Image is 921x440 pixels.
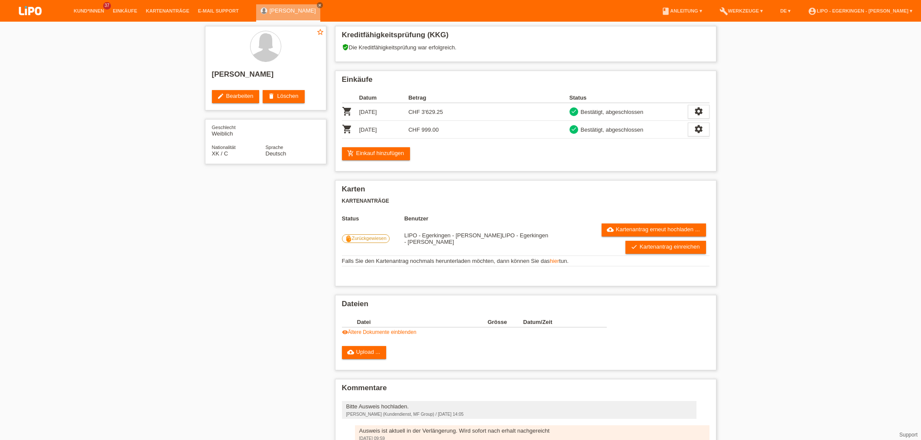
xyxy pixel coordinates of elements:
[359,427,705,434] div: Ausweis ist aktuell in der Verlängerung. Wird sofort nach erhalt nachgereicht
[270,7,316,14] a: [PERSON_NAME]
[404,232,548,245] span: 28.08.2025
[661,7,670,16] i: book
[345,235,352,242] i: front_hand
[318,3,322,7] i: close
[346,412,692,417] div: [PERSON_NAME] (Kundendienst, MF Group) / [DATE] 14:05
[550,258,559,264] a: hier
[9,18,52,24] a: LIPO pay
[342,44,349,51] i: verified_user
[694,124,703,134] i: settings
[346,403,692,410] div: Bitte Ausweis hochladen.
[342,346,387,359] a: cloud_uploadUpload ...
[357,317,488,327] th: Datei
[342,185,709,198] h2: Karten
[342,329,348,335] i: visibility
[268,93,275,100] i: delete
[342,147,410,160] a: add_shopping_cartEinkauf hinzufügen
[212,150,228,157] span: Kosovo / C / 21.07.2002
[631,243,638,250] i: check
[715,8,768,13] a: buildWerkzeuge ▾
[359,121,409,139] td: [DATE]
[625,241,706,254] a: checkKartenantrag einreichen
[212,145,236,150] span: Nationalität
[571,126,577,132] i: check
[408,93,458,103] th: Betrag
[342,300,709,313] h2: Dateien
[571,108,577,114] i: check
[342,44,709,57] div: Die Kreditfähigkeitsprüfung war erfolgreich.
[694,107,703,116] i: settings
[602,223,706,236] a: cloud_uploadKartenantrag erneut hochladen ...
[212,125,236,130] span: Geschlecht
[316,28,324,36] i: star_border
[263,90,304,103] a: deleteLöschen
[194,8,243,13] a: E-Mail Support
[523,317,594,327] th: Datum/Zeit
[342,198,709,204] h3: Kartenanträge
[359,103,409,121] td: [DATE]
[719,7,728,16] i: build
[212,124,266,137] div: Weiblich
[212,70,319,83] h2: [PERSON_NAME]
[657,8,706,13] a: bookAnleitung ▾
[578,125,644,134] div: Bestätigt, abgeschlossen
[266,145,283,150] span: Sprache
[342,215,404,222] th: Status
[776,8,795,13] a: DE ▾
[404,232,502,239] span: 23.08.2025
[103,2,111,10] span: 37
[347,150,354,157] i: add_shopping_cart
[342,31,709,44] h2: Kreditfähigkeitsprüfung (KKG)
[342,124,352,134] i: POSP00027763
[352,236,387,241] span: Zurückgewiesen
[342,256,709,266] td: Falls Sie den Kartenantrag nochmals herunterladen möchten, dann können Sie das tun.
[317,2,323,8] a: close
[570,93,688,103] th: Status
[359,93,409,103] th: Datum
[342,384,709,397] h2: Kommentare
[266,150,286,157] span: Deutsch
[342,329,417,335] a: visibilityÄltere Dokumente einblenden
[804,8,917,13] a: account_circleLIPO - Egerkingen - [PERSON_NAME] ▾
[578,107,644,116] div: Bestätigt, abgeschlossen
[488,317,523,327] th: Grösse
[108,8,141,13] a: Einkäufe
[69,8,108,13] a: Kund*innen
[607,226,614,233] i: cloud_upload
[316,28,324,37] a: star_border
[408,103,458,121] td: CHF 3'629.25
[342,106,352,116] i: POSP00026551
[404,215,551,222] th: Benutzer
[217,93,224,100] i: edit
[347,349,354,356] i: cloud_upload
[342,75,709,88] h2: Einkäufe
[408,121,458,139] td: CHF 999.00
[808,7,817,16] i: account_circle
[142,8,194,13] a: Kartenanträge
[212,90,260,103] a: editBearbeiten
[899,432,918,438] a: Support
